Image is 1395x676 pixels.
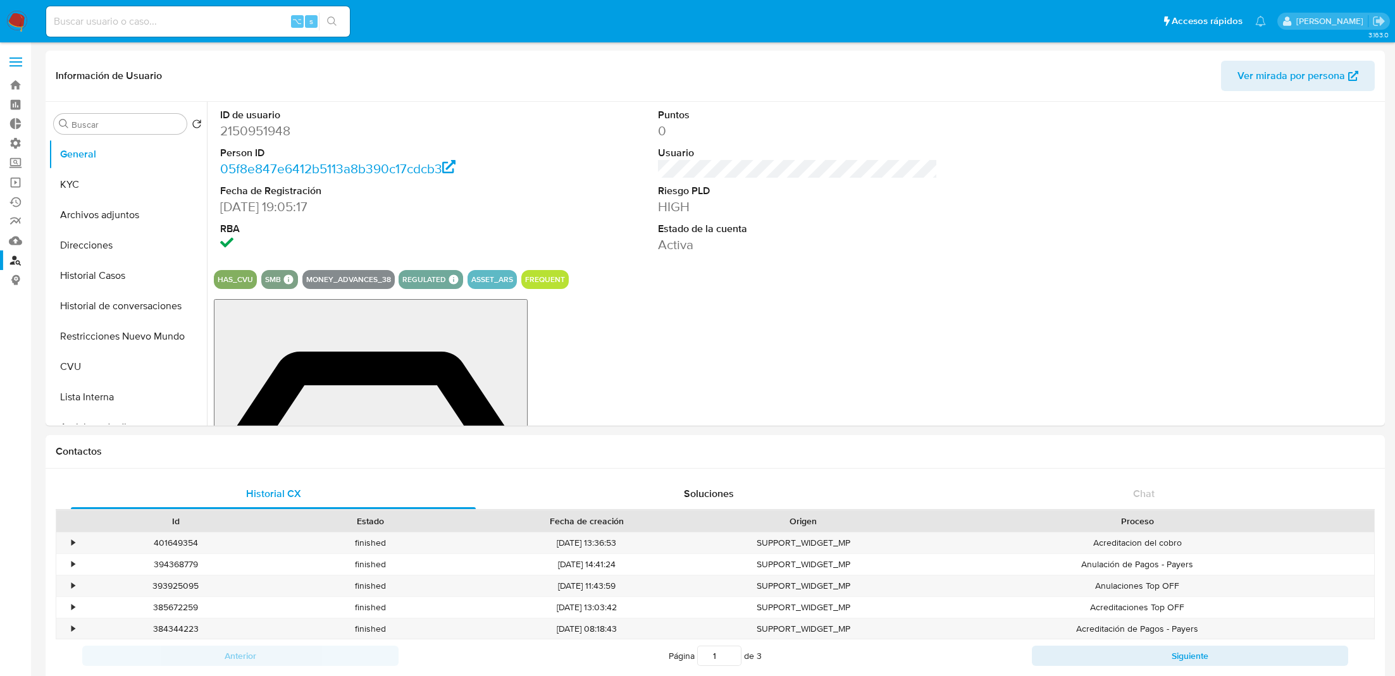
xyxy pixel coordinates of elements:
[706,618,900,639] div: SUPPORT_WIDGET_MP
[468,532,706,553] div: [DATE] 13:36:53
[56,445,1375,458] h1: Contactos
[900,597,1374,618] div: Acreditaciones Top OFF
[49,261,207,291] button: Historial Casos
[468,597,706,618] div: [DATE] 13:03:42
[900,532,1374,553] div: Acreditacion del cobro
[684,486,734,501] span: Soluciones
[658,198,938,216] dd: HIGH
[78,554,273,575] div: 394368779
[1372,15,1386,28] a: Salir
[468,618,706,639] div: [DATE] 08:18:43
[476,515,697,527] div: Fecha de creación
[1172,15,1243,28] span: Accesos rápidos
[87,515,264,527] div: Id
[900,618,1374,639] div: Acreditación de Pagos - Payers
[49,321,207,352] button: Restricciones Nuevo Mundo
[49,412,207,443] button: Anticipos de dinero
[658,122,938,140] dd: 0
[71,119,182,130] input: Buscar
[82,646,399,666] button: Anterior
[273,554,467,575] div: finished
[220,146,500,160] dt: Person ID
[192,119,202,133] button: Volver al orden por defecto
[78,532,273,553] div: 401649354
[468,575,706,596] div: [DATE] 11:43:59
[658,236,938,254] dd: Activa
[658,222,938,236] dt: Estado de la cuenta
[669,646,762,666] span: Página de
[900,554,1374,575] div: Anulación de Pagos - Payers
[658,184,938,198] dt: Riesgo PLD
[900,575,1374,596] div: Anulaciones Top OFF
[706,532,900,553] div: SUPPORT_WIDGET_MP
[78,618,273,639] div: 384344223
[273,575,467,596] div: finished
[49,200,207,230] button: Archivos adjuntos
[292,15,302,27] span: ⌥
[220,222,500,236] dt: RBA
[220,159,456,178] a: 05f8e847e6412b5113a8b390c17cdcb3
[706,554,900,575] div: SUPPORT_WIDGET_MP
[220,184,500,198] dt: Fecha de Registración
[658,146,938,160] dt: Usuario
[909,515,1365,527] div: Proceso
[1255,16,1266,27] a: Notificaciones
[319,13,345,30] button: search-icon
[273,532,467,553] div: finished
[49,230,207,261] button: Direcciones
[71,558,75,570] div: •
[246,486,301,501] span: Historial CX
[715,515,891,527] div: Origen
[273,618,467,639] div: finished
[49,382,207,412] button: Lista Interna
[1032,646,1348,666] button: Siguiente
[1133,486,1155,501] span: Chat
[71,580,75,592] div: •
[220,108,500,122] dt: ID de usuario
[706,575,900,596] div: SUPPORT_WIDGET_MP
[1221,61,1375,91] button: Ver mirada por persona
[706,597,900,618] div: SUPPORT_WIDGET_MP
[273,597,467,618] div: finished
[49,139,207,169] button: General
[49,291,207,321] button: Historial de conversaciones
[71,537,75,549] div: •
[1296,15,1368,27] p: fabricio.bottalo@mercadolibre.com
[71,623,75,635] div: •
[78,575,273,596] div: 393925095
[49,352,207,382] button: CVU
[71,601,75,613] div: •
[56,70,162,82] h1: Información de Usuario
[658,108,938,122] dt: Puntos
[46,13,350,30] input: Buscar usuario o caso...
[59,119,69,129] button: Buscar
[49,169,207,200] button: KYC
[468,554,706,575] div: [DATE] 14:41:24
[1237,61,1345,91] span: Ver mirada por persona
[220,198,500,216] dd: [DATE] 19:05:17
[309,15,313,27] span: s
[78,597,273,618] div: 385672259
[220,122,500,140] dd: 2150951948
[757,649,762,662] span: 3
[282,515,458,527] div: Estado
